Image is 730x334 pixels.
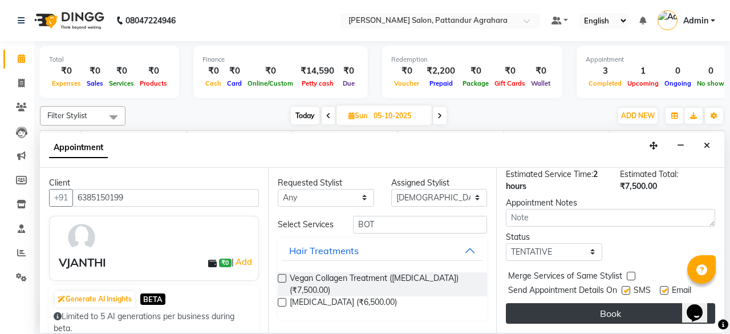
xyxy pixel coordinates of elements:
div: ₹14,590 [296,65,339,78]
img: Admin [658,10,678,30]
div: ₹0 [245,65,296,78]
span: Appointment [49,138,108,158]
span: Wallet [528,79,553,87]
div: Status [506,231,602,243]
button: ADD NEW [618,108,658,124]
span: Junaid [398,131,503,145]
span: Today [291,107,319,124]
span: SMS [634,284,651,299]
span: ₹7,500.00 [620,181,657,191]
button: Generate AI Insights [55,291,135,307]
span: Ramya [504,131,609,145]
input: Search by service name [353,216,487,234]
span: ₹0 [219,259,231,268]
span: Estimated Total: [620,169,678,179]
span: Petty cash [299,79,336,87]
div: Stylist [40,131,81,143]
span: Gift Cards [492,79,528,87]
span: Send Appointment Details On [508,284,617,299]
span: [PERSON_NAME] [610,131,715,145]
span: Estimated Service Time: [506,169,593,179]
div: ₹0 [339,65,359,78]
div: Total [49,55,170,65]
img: avatar [65,221,98,254]
span: Email [672,284,691,299]
span: Due [340,79,358,87]
div: ₹0 [224,65,245,78]
span: Services [106,79,137,87]
div: ₹0 [137,65,170,78]
span: Vegan Collagen Treatment ([MEDICAL_DATA]) (₹7,500.00) [290,272,478,296]
div: 0 [694,65,727,78]
span: Card [224,79,245,87]
span: | [232,255,254,269]
b: 08047224946 [125,5,176,37]
div: ₹2,200 [422,65,460,78]
div: Assigned Stylist [391,177,488,189]
div: ₹0 [49,65,84,78]
span: Cash [202,79,224,87]
input: 2025-10-05 [370,107,427,124]
div: 3 [586,65,624,78]
span: No show [694,79,727,87]
span: [PERSON_NAME] [187,131,292,145]
span: Sun [346,111,370,120]
span: Filter Stylist [47,111,87,120]
button: Hair Treatments [282,240,482,261]
iframe: chat widget [682,288,719,323]
div: Appointment Notes [506,197,715,209]
span: Merge Services of Same Stylist [508,270,622,284]
span: Products [137,79,170,87]
span: BETA [140,293,165,304]
button: Close [699,137,715,155]
div: 1 [624,65,662,78]
button: +91 [49,189,73,207]
div: ₹0 [84,65,106,78]
div: ₹0 [391,65,422,78]
div: ₹0 [528,65,553,78]
div: VJANTHI [59,254,106,271]
div: ₹0 [106,65,137,78]
button: Book [506,303,715,324]
span: Package [460,79,492,87]
div: Requested Stylist [278,177,374,189]
div: ₹0 [492,65,528,78]
div: Select Services [269,219,344,231]
span: Online/Custom [245,79,296,87]
div: 0 [662,65,694,78]
span: Prepaid [427,79,456,87]
span: Ongoing [662,79,694,87]
span: Expenses [49,79,84,87]
span: Upcoming [624,79,662,87]
span: Sales [84,79,106,87]
div: Appointment [586,55,727,65]
input: Search by Name/Mobile/Email/Code [72,189,259,207]
div: Redemption [391,55,553,65]
div: Finance [202,55,359,65]
span: Gyan [293,131,398,145]
div: Hair Treatments [289,244,359,257]
img: logo [29,5,107,37]
a: Add [234,255,254,269]
span: ADD NEW [621,111,655,120]
span: [DEMOGRAPHIC_DATA] [82,131,186,145]
span: Admin [683,15,708,27]
span: 2 hours [506,169,598,191]
div: Client [49,177,259,189]
div: ₹0 [460,65,492,78]
span: [MEDICAL_DATA] (₹6,500.00) [290,296,397,311]
span: Voucher [391,79,422,87]
div: ₹0 [202,65,224,78]
span: Completed [586,79,624,87]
